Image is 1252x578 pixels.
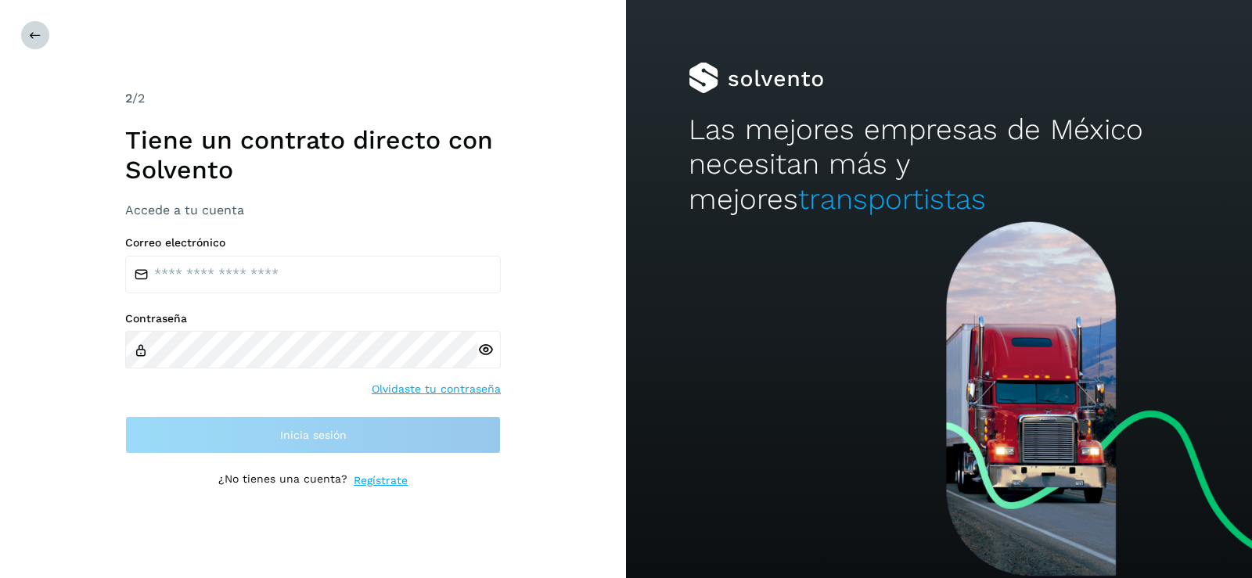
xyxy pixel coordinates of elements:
[125,89,501,108] div: /2
[372,381,501,397] a: Olvidaste tu contraseña
[689,113,1189,217] h2: Las mejores empresas de México necesitan más y mejores
[125,236,501,250] label: Correo electrónico
[280,429,347,440] span: Inicia sesión
[798,182,986,216] span: transportistas
[125,312,501,325] label: Contraseña
[125,125,501,185] h1: Tiene un contrato directo con Solvento
[218,472,347,489] p: ¿No tienes una cuenta?
[125,203,501,217] h3: Accede a tu cuenta
[125,416,501,454] button: Inicia sesión
[354,472,408,489] a: Regístrate
[125,91,132,106] span: 2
